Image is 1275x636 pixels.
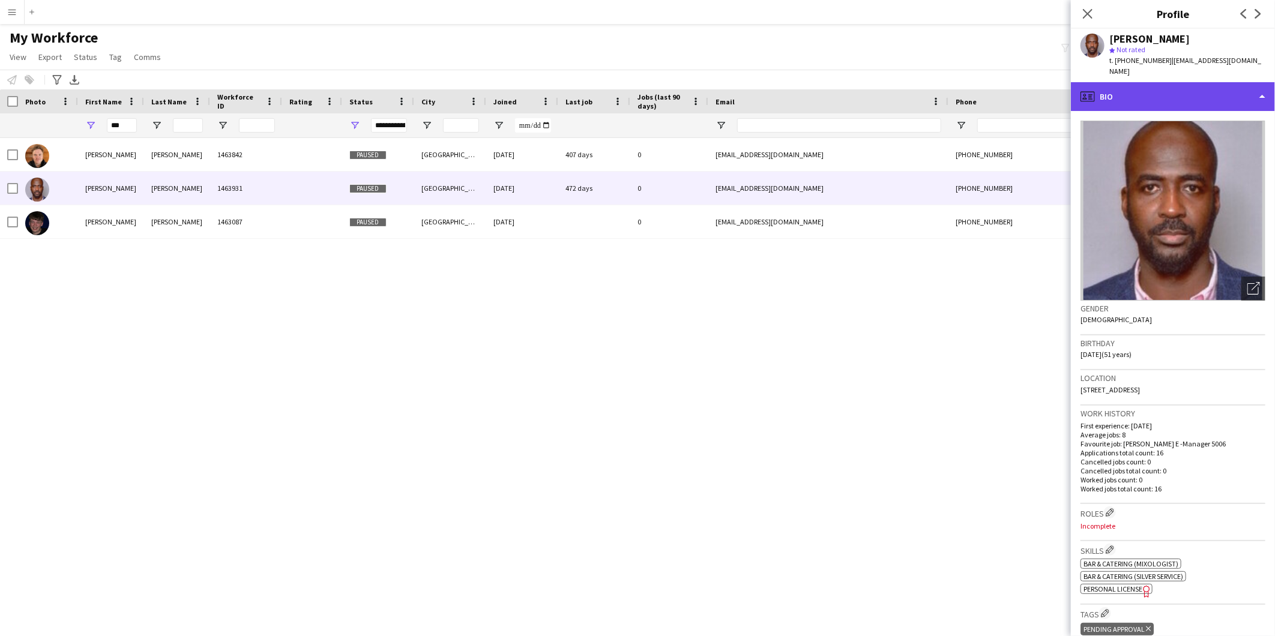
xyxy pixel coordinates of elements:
h3: Profile [1071,6,1275,22]
span: Paused [349,218,387,227]
p: Average jobs: 8 [1081,430,1265,439]
span: Joined [493,97,517,106]
button: Open Filter Menu [956,120,966,131]
span: Rating [289,97,312,106]
div: 1463931 [210,172,282,205]
div: 0 [630,138,708,171]
div: 472 days [558,172,630,205]
div: [GEOGRAPHIC_DATA] [414,138,486,171]
app-action-btn: Export XLSX [67,73,82,87]
span: View [10,52,26,62]
div: 0 [630,205,708,238]
div: [PERSON_NAME] [78,172,144,205]
div: [EMAIL_ADDRESS][DOMAIN_NAME] [708,138,948,171]
div: [GEOGRAPHIC_DATA] [414,205,486,238]
div: [EMAIL_ADDRESS][DOMAIN_NAME] [708,205,948,238]
h3: Location [1081,373,1265,383]
div: [PERSON_NAME] [144,138,210,171]
button: Open Filter Menu [349,120,360,131]
span: First Name [85,97,122,106]
span: Personal License [1084,584,1142,593]
img: Crew avatar or photo [1081,121,1265,301]
div: 407 days [558,138,630,171]
span: Status [74,52,97,62]
div: Open photos pop-in [1241,277,1265,301]
div: [PHONE_NUMBER] [948,138,1102,171]
p: First experience: [DATE] [1081,421,1265,430]
p: Cancelled jobs total count: 0 [1081,466,1265,475]
div: [DATE] [486,172,558,205]
span: Export [38,52,62,62]
button: Open Filter Menu [85,120,96,131]
h3: Work history [1081,408,1265,419]
span: Last Name [151,97,187,106]
span: Email [716,97,735,106]
h3: Roles [1081,506,1265,519]
span: [STREET_ADDRESS] [1081,385,1140,394]
span: Tag [109,52,122,62]
span: Workforce ID [217,92,261,110]
span: | [EMAIL_ADDRESS][DOMAIN_NAME] [1109,56,1261,76]
span: [DATE] (51 years) [1081,350,1132,359]
h3: Gender [1081,303,1265,314]
div: Bio [1071,82,1275,111]
span: Last job [565,97,592,106]
a: Status [69,49,102,65]
span: Paused [349,184,387,193]
p: Worked jobs count: 0 [1081,475,1265,484]
span: Jobs (last 90 days) [637,92,687,110]
div: [DATE] [486,138,558,171]
h3: Birthday [1081,338,1265,349]
input: First Name Filter Input [107,118,137,133]
span: t. [PHONE_NUMBER] [1109,56,1172,65]
span: Status [349,97,373,106]
div: Pending approval [1081,623,1154,635]
span: Photo [25,97,46,106]
button: Open Filter Menu [716,120,726,131]
app-action-btn: Advanced filters [50,73,64,87]
span: Phone [956,97,977,106]
span: City [421,97,435,106]
p: Worked jobs total count: 16 [1081,484,1265,493]
div: [PERSON_NAME] [78,138,144,171]
p: Applications total count: 16 [1081,448,1265,457]
div: [DATE] [486,205,558,238]
button: Open Filter Menu [421,120,432,131]
p: Favourite job: [PERSON_NAME] E -Manager 5006 [1081,439,1265,448]
span: [DEMOGRAPHIC_DATA] [1081,315,1152,324]
input: Email Filter Input [737,118,941,133]
h3: Tags [1081,607,1265,620]
div: [PERSON_NAME] [144,205,210,238]
img: Edward Anderson [25,144,49,168]
span: Paused [349,151,387,160]
input: Last Name Filter Input [173,118,203,133]
button: Open Filter Menu [217,120,228,131]
button: Open Filter Menu [493,120,504,131]
input: Joined Filter Input [515,118,551,133]
div: 0 [630,172,708,205]
div: [GEOGRAPHIC_DATA] [414,172,486,205]
div: 1463842 [210,138,282,171]
div: 1463087 [210,205,282,238]
p: Cancelled jobs count: 0 [1081,457,1265,466]
input: City Filter Input [443,118,479,133]
div: [PHONE_NUMBER] [948,205,1102,238]
img: edward nettleton [25,211,49,235]
p: Incomplete [1081,521,1265,530]
a: View [5,49,31,65]
span: Bar & Catering (Silver service) [1084,572,1183,581]
span: Not rated [1117,45,1145,54]
span: My Workforce [10,29,98,47]
div: [PERSON_NAME] [78,205,144,238]
h3: Skills [1081,544,1265,556]
span: Comms [134,52,161,62]
a: Comms [129,49,166,65]
img: Edward Bannerman [25,178,49,202]
a: Export [34,49,67,65]
span: Bar & Catering (Mixologist) [1084,559,1178,568]
button: Open Filter Menu [151,120,162,131]
div: [PHONE_NUMBER] [948,172,1102,205]
input: Workforce ID Filter Input [239,118,275,133]
input: Phone Filter Input [977,118,1095,133]
a: Tag [104,49,127,65]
